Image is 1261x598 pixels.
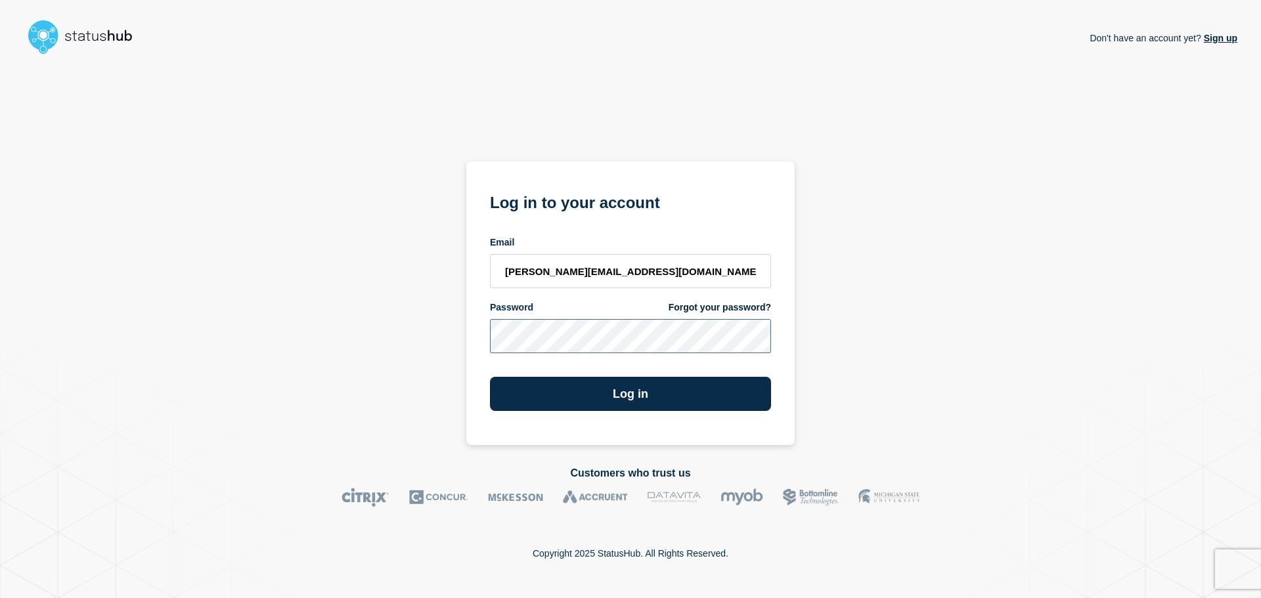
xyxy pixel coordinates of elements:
[490,377,771,411] button: Log in
[490,319,771,353] input: password input
[490,301,533,314] span: Password
[1090,22,1237,54] p: Don't have an account yet?
[1201,33,1237,43] a: Sign up
[409,488,468,507] img: Concur logo
[24,16,148,58] img: StatusHub logo
[720,488,763,507] img: myob logo
[783,488,839,507] img: Bottomline logo
[533,548,728,559] p: Copyright 2025 StatusHub. All Rights Reserved.
[24,467,1237,479] h2: Customers who trust us
[488,488,543,507] img: McKesson logo
[669,301,771,314] a: Forgot your password?
[490,189,771,213] h1: Log in to your account
[342,488,389,507] img: Citrix logo
[490,254,771,288] input: email input
[490,236,514,249] span: Email
[858,488,919,507] img: MSU logo
[648,488,701,507] img: DataVita logo
[563,488,628,507] img: Accruent logo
